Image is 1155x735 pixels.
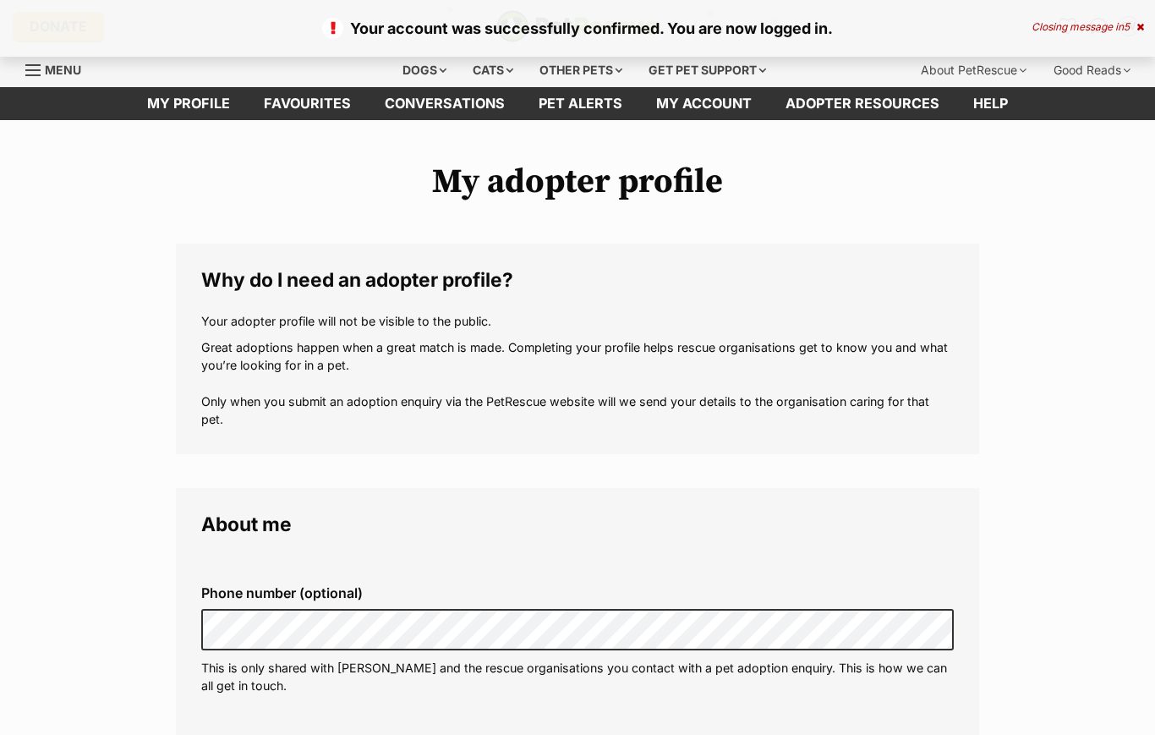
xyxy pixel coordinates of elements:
a: My profile [130,87,247,120]
div: Good Reads [1042,53,1142,87]
label: Phone number (optional) [201,585,954,601]
legend: About me [201,513,954,535]
a: Menu [25,53,93,84]
div: About PetRescue [909,53,1038,87]
div: Cats [461,53,525,87]
legend: Why do I need an adopter profile? [201,269,954,291]
a: Adopter resources [769,87,956,120]
a: Favourites [247,87,368,120]
a: My account [639,87,769,120]
p: Great adoptions happen when a great match is made. Completing your profile helps rescue organisat... [201,338,954,429]
p: Your adopter profile will not be visible to the public. [201,312,954,330]
div: Other pets [528,53,634,87]
span: Menu [45,63,81,77]
h1: My adopter profile [176,162,979,201]
fieldset: Why do I need an adopter profile? [176,244,979,454]
a: Pet alerts [522,87,639,120]
p: This is only shared with [PERSON_NAME] and the rescue organisations you contact with a pet adopti... [201,659,954,695]
a: Help [956,87,1025,120]
div: Dogs [391,53,458,87]
div: Get pet support [637,53,778,87]
a: conversations [368,87,522,120]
